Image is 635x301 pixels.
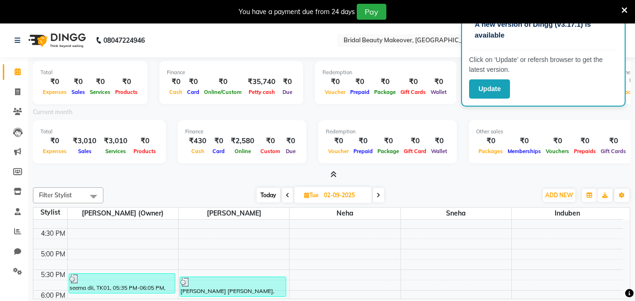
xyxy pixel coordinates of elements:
[232,148,253,154] span: Online
[543,148,572,154] span: Vouchers
[398,89,428,95] span: Gift Cards
[322,77,348,87] div: ₹0
[279,77,296,87] div: ₹0
[189,148,207,154] span: Cash
[103,27,145,54] b: 08047224946
[469,55,618,75] p: Click on ‘Update’ or refersh browser to get the latest version.
[76,148,94,154] span: Sales
[351,136,375,147] div: ₹0
[39,291,67,301] div: 6:00 PM
[598,148,628,154] span: Gift Cards
[39,249,67,259] div: 5:00 PM
[372,77,398,87] div: ₹0
[239,7,355,17] div: You have a payment due from 24 days
[185,128,299,136] div: Finance
[202,77,244,87] div: ₹0
[185,77,202,87] div: ₹0
[326,128,449,136] div: Redemption
[476,128,628,136] div: Other sales
[505,148,543,154] span: Memberships
[348,77,372,87] div: ₹0
[131,148,158,154] span: Products
[322,89,348,95] span: Voucher
[543,189,575,202] button: ADD NEW
[40,77,69,87] div: ₹0
[69,89,87,95] span: Sales
[257,188,280,202] span: Today
[40,148,69,154] span: Expenses
[476,148,505,154] span: Packages
[69,274,175,293] div: seema dii, TK01, 05:35 PM-06:05 PM, THREADING - EYEBROW (₹40)
[505,136,543,147] div: ₹0
[543,136,572,147] div: ₹0
[180,277,286,296] div: [PERSON_NAME] [PERSON_NAME], TK02, 05:40 PM-06:10 PM, THREADING - EYEBROW (₹40), UPPER LIPS ( THR...
[398,77,428,87] div: ₹0
[24,27,88,54] img: logo
[179,208,289,219] span: [PERSON_NAME]
[572,148,598,154] span: Prepaids
[401,136,429,147] div: ₹0
[227,136,258,147] div: ₹2,580
[351,148,375,154] span: Prepaid
[476,136,505,147] div: ₹0
[357,4,386,20] button: Pay
[428,89,449,95] span: Wallet
[103,148,128,154] span: Services
[68,208,178,219] span: [PERSON_NAME] (owner)
[87,89,113,95] span: Services
[167,89,185,95] span: Cash
[326,136,351,147] div: ₹0
[401,208,511,219] span: Sneha
[512,208,623,219] span: Induben
[322,69,449,77] div: Redemption
[87,77,113,87] div: ₹0
[40,69,140,77] div: Total
[69,77,87,87] div: ₹0
[167,69,296,77] div: Finance
[469,79,510,99] button: Update
[113,89,140,95] span: Products
[202,89,244,95] span: Online/Custom
[39,229,67,239] div: 4:30 PM
[167,77,185,87] div: ₹0
[348,89,372,95] span: Prepaid
[302,192,321,199] span: Tue
[375,148,401,154] span: Package
[375,136,401,147] div: ₹0
[40,89,69,95] span: Expenses
[280,89,295,95] span: Due
[39,191,72,199] span: Filter Stylist
[258,148,282,154] span: Custom
[321,188,368,202] input: 2025-09-02
[33,108,72,116] label: Current month
[210,136,227,147] div: ₹0
[545,192,573,199] span: ADD NEW
[185,136,210,147] div: ₹430
[326,148,351,154] span: Voucher
[282,136,299,147] div: ₹0
[401,148,429,154] span: Gift Card
[40,128,158,136] div: Total
[210,148,227,154] span: Card
[33,208,67,217] div: Stylist
[113,77,140,87] div: ₹0
[185,89,202,95] span: Card
[372,89,398,95] span: Package
[572,136,598,147] div: ₹0
[100,136,131,147] div: ₹3,010
[428,77,449,87] div: ₹0
[598,136,628,147] div: ₹0
[283,148,298,154] span: Due
[475,19,612,40] p: A new version of Dingg (v3.17.1) is available
[246,89,277,95] span: Petty cash
[131,136,158,147] div: ₹0
[258,136,282,147] div: ₹0
[69,136,100,147] div: ₹3,010
[429,136,449,147] div: ₹0
[290,208,400,219] span: Neha
[244,77,279,87] div: ₹35,740
[39,270,67,280] div: 5:30 PM
[40,136,69,147] div: ₹0
[429,148,449,154] span: Wallet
